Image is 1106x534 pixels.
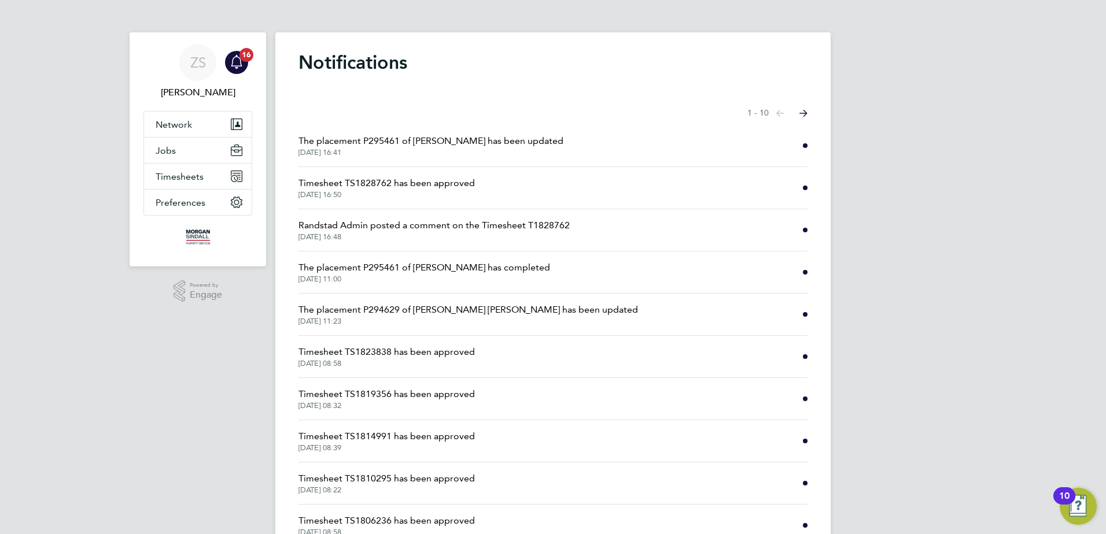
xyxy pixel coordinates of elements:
span: The placement P294629 of [PERSON_NAME] [PERSON_NAME] has been updated [298,303,638,317]
button: Open Resource Center, 10 new notifications [1060,488,1097,525]
span: Powered by [190,280,222,290]
a: Timesheet TS1814991 has been approved[DATE] 08:39 [298,429,475,453]
span: 16 [239,48,253,62]
span: Zibby Skowron [143,86,252,99]
nav: Select page of notifications list [747,102,808,125]
img: morgansindallpropertyservices-logo-retina.png [184,227,212,246]
span: Timesheets [156,171,204,182]
span: Timesheet TS1814991 has been approved [298,429,475,443]
span: [DATE] 08:58 [298,359,475,368]
a: Go to home page [143,227,252,246]
span: Timesheet TS1810295 has been approved [298,472,475,485]
a: The placement P295461 of [PERSON_NAME] has completed[DATE] 11:00 [298,261,550,284]
span: Jobs [156,145,176,156]
button: Preferences [144,190,252,215]
nav: Main navigation [130,32,266,266]
a: Timesheet TS1823838 has been approved[DATE] 08:58 [298,345,475,368]
span: [DATE] 08:22 [298,485,475,495]
span: Timesheet TS1828762 has been approved [298,176,475,190]
span: [DATE] 16:41 [298,148,563,157]
span: Timesheet TS1806236 has been approved [298,514,475,528]
span: Preferences [156,197,205,208]
span: The placement P295461 of [PERSON_NAME] has been updated [298,134,563,148]
span: [DATE] 08:32 [298,401,475,410]
a: 16 [225,44,248,81]
span: The placement P295461 of [PERSON_NAME] has completed [298,261,550,275]
span: 1 - 10 [747,107,769,119]
a: Timesheet TS1828762 has been approved[DATE] 16:50 [298,176,475,199]
span: Timesheet TS1819356 has been approved [298,387,475,401]
span: [DATE] 08:39 [298,443,475,453]
a: Timesheet TS1819356 has been approved[DATE] 08:32 [298,387,475,410]
span: Timesheet TS1823838 has been approved [298,345,475,359]
span: [DATE] 16:48 [298,232,570,242]
span: [DATE] 11:23 [298,317,638,326]
span: Engage [190,290,222,300]
h1: Notifications [298,51,808,74]
span: [DATE] 16:50 [298,190,475,199]
button: Timesheets [144,164,252,189]
a: Powered byEngage [174,280,223,302]
a: Timesheet TS1810295 has been approved[DATE] 08:22 [298,472,475,495]
span: Network [156,119,192,130]
a: The placement P294629 of [PERSON_NAME] [PERSON_NAME] has been updated[DATE] 11:23 [298,303,638,326]
span: ZS [190,55,206,70]
button: Jobs [144,138,252,163]
a: ZS[PERSON_NAME] [143,44,252,99]
a: The placement P295461 of [PERSON_NAME] has been updated[DATE] 16:41 [298,134,563,157]
div: 10 [1059,496,1070,511]
button: Network [144,112,252,137]
a: Randstad Admin posted a comment on the Timesheet T1828762[DATE] 16:48 [298,218,570,242]
span: Randstad Admin posted a comment on the Timesheet T1828762 [298,218,570,232]
span: [DATE] 11:00 [298,275,550,284]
